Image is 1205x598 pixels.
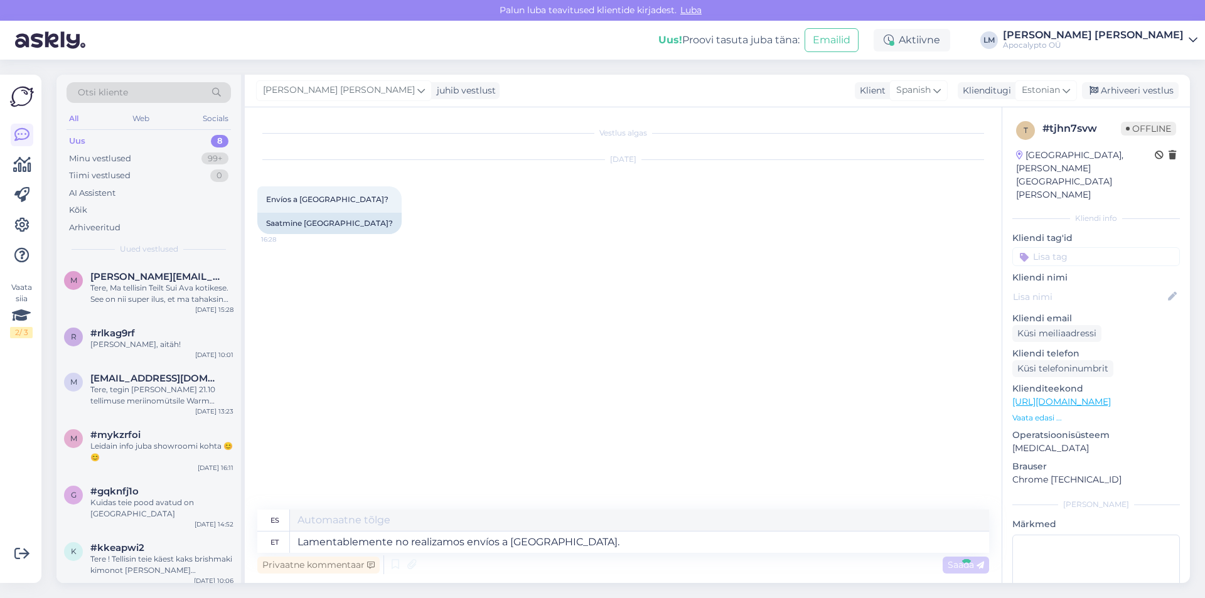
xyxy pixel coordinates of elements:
span: Offline [1121,122,1176,136]
div: Saatmine [GEOGRAPHIC_DATA]? [257,213,402,234]
span: [PERSON_NAME] [PERSON_NAME] [263,83,415,97]
span: #gqknfj1o [90,486,139,497]
b: Uus! [658,34,682,46]
span: k [71,547,77,556]
span: margit.valdmann@gmail.com [90,271,221,282]
span: Estonian [1022,83,1060,97]
div: Web [130,110,152,127]
div: Leidain info juba showroomi kohta 😊😊 [90,440,233,463]
div: Kliendi info [1012,213,1180,224]
p: Operatsioonisüsteem [1012,429,1180,442]
span: m [70,434,77,443]
div: Kuidas teie pood avatud on [GEOGRAPHIC_DATA] [90,497,233,520]
div: Küsi telefoninumbrit [1012,360,1113,377]
p: [MEDICAL_DATA] [1012,442,1180,455]
span: Spanish [896,83,931,97]
div: [DATE] 10:01 [195,350,233,360]
div: [DATE] 15:28 [195,305,233,314]
p: Kliendi tag'id [1012,232,1180,245]
a: [PERSON_NAME] [PERSON_NAME]Apocalypto OÜ [1003,30,1197,50]
span: m [70,377,77,387]
div: Klient [855,84,886,97]
input: Lisa nimi [1013,290,1165,304]
div: 2 / 3 [10,327,33,338]
div: 0 [210,169,228,182]
div: Tere, Ma tellisin Teilt Sui Ava kotikese. See on nii super ilus, et ma tahaksin tellida ühe veel,... [90,282,233,305]
span: r [71,332,77,341]
div: Aktiivne [874,29,950,51]
div: Tere, tegin [PERSON_NAME] 21.10 tellimuse meriinomütsile Warm Taupe, kas saaksin selle ümber vahe... [90,384,233,407]
div: [DATE] 10:06 [194,576,233,585]
p: Kliendi telefon [1012,347,1180,360]
div: Vaata siia [10,282,33,338]
div: 8 [211,135,228,147]
div: [PERSON_NAME] [1012,499,1180,510]
img: Askly Logo [10,85,34,109]
div: Minu vestlused [69,152,131,165]
div: Küsi meiliaadressi [1012,325,1101,342]
span: t [1024,125,1028,135]
div: All [67,110,81,127]
div: [DATE] 14:52 [195,520,233,529]
input: Lisa tag [1012,247,1180,266]
div: Arhiveeri vestlus [1082,82,1179,99]
div: AI Assistent [69,187,115,200]
span: Luba [677,4,705,16]
div: Tere ! Tellisin teie käest kaks brishmaki kimonot [PERSON_NAME] [PERSON_NAME] eile. Võite need üh... [90,553,233,576]
div: [PERSON_NAME], aitäh! [90,339,233,350]
div: Vestlus algas [257,127,989,139]
div: [DATE] [257,154,989,165]
div: Tiimi vestlused [69,169,131,182]
a: [URL][DOMAIN_NAME] [1012,396,1111,407]
span: Otsi kliente [78,86,128,99]
div: Proovi tasuta juba täna: [658,33,800,48]
div: 99+ [201,152,228,165]
div: [DATE] 16:11 [198,463,233,473]
button: Emailid [805,28,859,52]
span: #mykzrfoi [90,429,141,440]
div: [DATE] 13:23 [195,407,233,416]
div: Klienditugi [958,84,1011,97]
span: #rlkag9rf [90,328,135,339]
span: m [70,275,77,285]
div: LM [980,31,998,49]
div: [PERSON_NAME] [PERSON_NAME] [1003,30,1184,40]
span: #kkeapwi2 [90,542,144,553]
div: Arhiveeritud [69,222,120,234]
span: 16:28 [261,235,308,244]
p: Brauser [1012,460,1180,473]
div: Apocalypto OÜ [1003,40,1184,50]
p: Kliendi nimi [1012,271,1180,284]
p: Märkmed [1012,518,1180,531]
div: juhib vestlust [432,84,496,97]
span: Envíos a [GEOGRAPHIC_DATA]? [266,195,388,204]
div: Kõik [69,204,87,216]
span: Uued vestlused [120,243,178,255]
span: marikatapasia@gmail.com [90,373,221,384]
p: Chrome [TECHNICAL_ID] [1012,473,1180,486]
p: Vaata edasi ... [1012,412,1180,424]
p: Klienditeekond [1012,382,1180,395]
div: [GEOGRAPHIC_DATA], [PERSON_NAME][GEOGRAPHIC_DATA][PERSON_NAME] [1016,149,1155,201]
div: Uus [69,135,85,147]
div: Socials [200,110,231,127]
div: # tjhn7svw [1042,121,1121,136]
span: g [71,490,77,499]
p: Kliendi email [1012,312,1180,325]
